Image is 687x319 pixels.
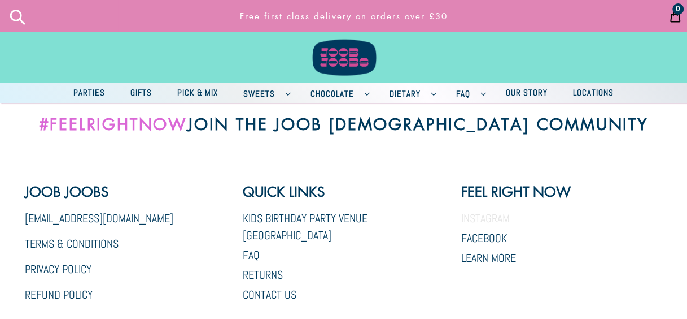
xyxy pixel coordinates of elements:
[25,184,173,201] p: Joob Joobs
[384,87,426,101] span: Dietary
[243,248,260,262] a: FAQ
[25,262,91,277] a: Privacy Policy
[567,85,619,100] span: Locations
[243,287,296,302] a: Contact Us
[305,87,360,101] span: Chocolate
[25,211,173,226] a: [EMAIL_ADDRESS][DOMAIN_NAME]
[495,85,559,101] a: Our Story
[500,85,553,100] span: Our Story
[25,287,93,302] a: Refund Policy
[461,211,510,226] a: Instagram
[238,87,281,101] span: Sweets
[299,83,375,103] button: Chocolate
[445,83,492,103] button: FAQ
[25,236,119,251] a: Terms & Conditions
[461,231,507,245] a: Facebook
[243,268,283,282] a: Returns
[118,5,570,27] a: Free first class delivery on orders over £30
[62,85,116,101] a: Parties
[232,83,296,103] button: Sweets
[122,5,565,27] p: Free first class delivery on orders over £30
[304,6,383,78] img: Joob Joobs
[243,184,444,201] p: Quick links
[676,5,680,13] span: 0
[68,85,111,100] span: Parties
[166,85,229,101] a: Pick & Mix
[450,87,476,101] span: FAQ
[38,113,648,135] strong: JOIN THE JOOB [DEMOGRAPHIC_DATA] COMMUNITY
[38,113,187,135] a: #FEELRIGHTNOW
[461,251,516,265] a: Learn More
[243,211,367,243] a: Kids Birthday Party Venue [GEOGRAPHIC_DATA]
[663,2,687,30] a: 0
[125,85,157,100] span: Gifts
[378,83,442,103] button: Dietary
[119,85,163,101] a: Gifts
[172,85,224,100] span: Pick & Mix
[461,184,571,201] p: Feel Right Now
[562,85,625,101] a: Locations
